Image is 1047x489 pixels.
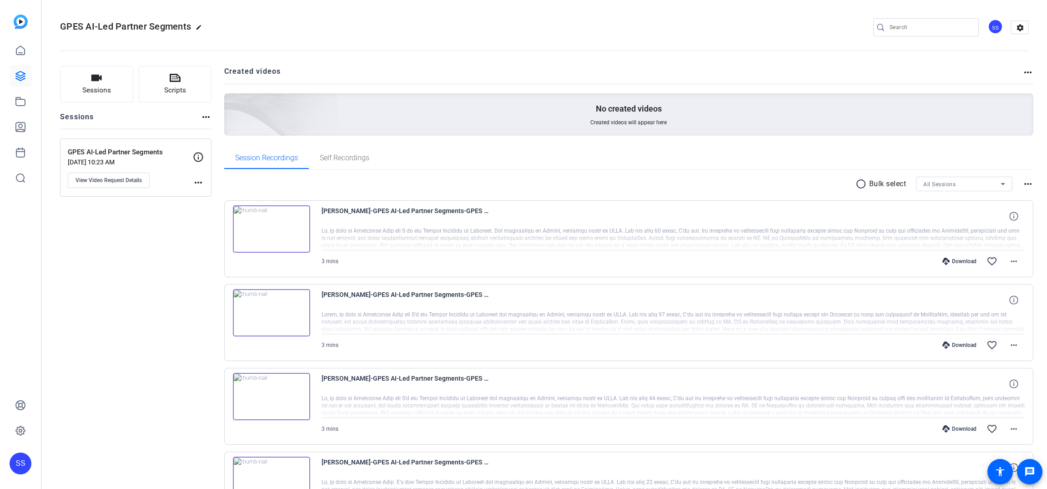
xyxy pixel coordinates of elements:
[987,256,997,267] mat-icon: favorite_border
[233,289,310,336] img: thumb-nail
[322,426,338,432] span: 3 mins
[193,177,204,188] mat-icon: more_horiz
[988,19,1004,35] ngx-avatar: Stephen Schultz
[923,181,956,188] span: All Sessions
[869,178,906,189] p: Bulk select
[164,85,186,96] span: Scripts
[1008,340,1019,351] mat-icon: more_horiz
[596,103,662,114] p: No created videos
[139,66,212,102] button: Scripts
[196,24,206,35] mat-icon: edit
[233,373,310,420] img: thumb-nail
[224,66,1023,84] h2: Created videos
[890,22,971,33] input: Search
[122,3,339,201] img: Creted videos background
[82,85,111,96] span: Sessions
[10,453,31,474] div: SS
[68,147,193,158] p: GPES AI-Led Partner Segments
[322,205,490,227] span: [PERSON_NAME]-GPES AI-Led Partner Segments-GPES AI-Led Partner Segments-1755605636023-webcam
[322,289,490,311] span: [PERSON_NAME]-GPES AI-Led Partner Segments-GPES AI-Led Partner Segments-1755605183820-webcam
[938,425,981,433] div: Download
[938,341,981,349] div: Download
[988,19,1003,34] div: SS
[14,15,28,29] img: blue-gradient.svg
[590,119,667,126] span: Created videos will appear here
[938,258,981,265] div: Download
[235,154,298,162] span: Session Recordings
[68,173,150,188] button: View Video Request Details
[1022,178,1033,189] mat-icon: more_horiz
[60,112,94,129] h2: Sessions
[1022,67,1033,78] mat-icon: more_horiz
[76,177,142,184] span: View Video Request Details
[322,342,338,348] span: 3 mins
[1024,466,1035,477] mat-icon: message
[1008,423,1019,434] mat-icon: more_horiz
[201,112,211,122] mat-icon: more_horiz
[322,457,490,479] span: [PERSON_NAME]-GPES AI-Led Partner Segments-GPES AI-Led Partner Segments-1755346277357-webcam
[60,66,133,102] button: Sessions
[68,158,193,166] p: [DATE] 10:23 AM
[320,154,369,162] span: Self Recordings
[995,466,1006,477] mat-icon: accessibility
[1008,256,1019,267] mat-icon: more_horiz
[856,178,869,189] mat-icon: radio_button_unchecked
[233,205,310,253] img: thumb-nail
[987,340,997,351] mat-icon: favorite_border
[60,21,191,32] span: GPES AI-Led Partner Segments
[322,258,338,265] span: 3 mins
[322,373,490,395] span: [PERSON_NAME]-GPES AI-Led Partner Segments-GPES AI-Led Partner Segments-1755604922682-webcam
[987,423,997,434] mat-icon: favorite_border
[1011,21,1029,35] mat-icon: settings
